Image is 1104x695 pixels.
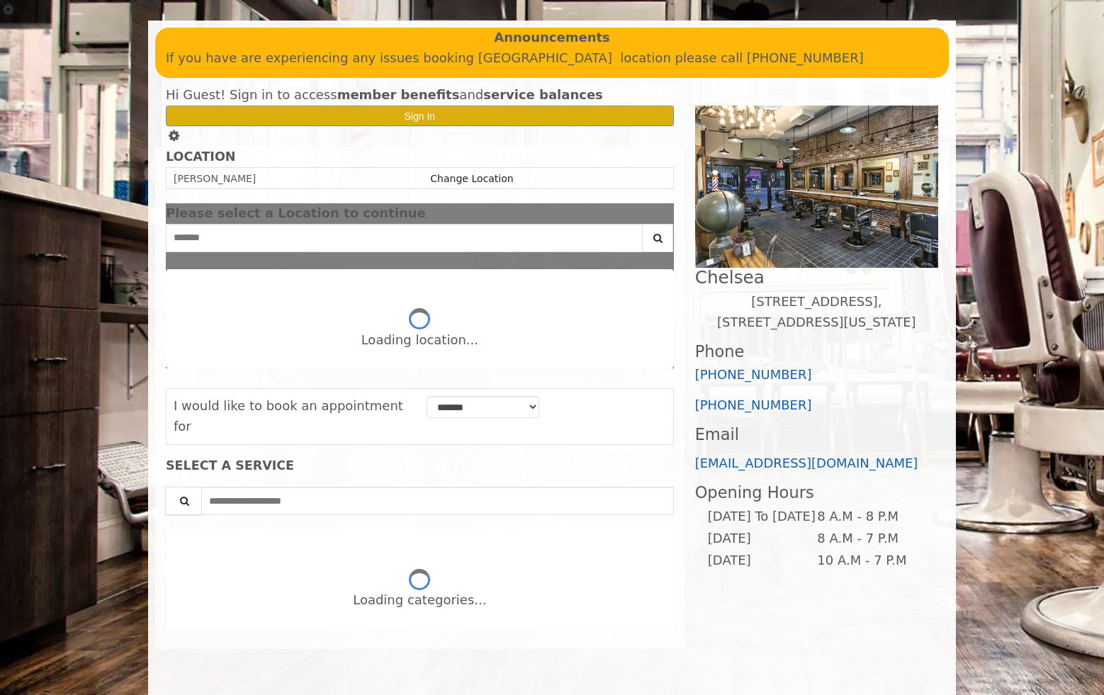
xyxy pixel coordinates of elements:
[695,484,938,502] h3: Opening Hours
[353,590,486,611] div: Loading categories...
[483,87,603,102] b: service balances
[166,205,426,220] span: Please select a Location to continue
[695,456,918,470] a: [EMAIL_ADDRESS][DOMAIN_NAME]
[166,106,674,126] button: Sign In
[695,268,938,287] h2: Chelsea
[707,528,816,550] td: [DATE]
[166,224,643,252] input: Search Center
[650,233,666,243] i: Search button
[695,367,812,382] a: [PHONE_NUMBER]
[695,426,938,443] h3: Email
[816,506,926,528] td: 8 A.M - 8 P.M
[166,224,674,259] div: Center Select
[430,173,513,184] a: Change Location
[816,550,926,572] td: 10 A.M - 7 P.M
[695,343,938,361] h3: Phone
[816,528,926,550] td: 8 A.M - 7 P.M
[494,28,610,48] b: Announcements
[695,292,938,333] p: [STREET_ADDRESS],[STREET_ADDRESS][US_STATE]
[174,173,256,184] span: [PERSON_NAME]
[174,398,403,434] span: I would like to book an appointment for
[166,85,674,106] div: Hi Guest! Sign in to access and
[337,87,460,102] b: member benefits
[166,459,674,473] div: SELECT A SERVICE
[653,209,674,218] button: close dialog
[166,48,938,69] p: If you have are experiencing any issues booking [GEOGRAPHIC_DATA] location please call [PHONE_NUM...
[707,550,816,572] td: [DATE]
[695,397,812,412] a: [PHONE_NUMBER]
[165,487,202,515] button: Service Search
[361,330,478,351] div: Loading location...
[707,506,816,528] td: [DATE] To [DATE]
[166,149,235,164] b: LOCATION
